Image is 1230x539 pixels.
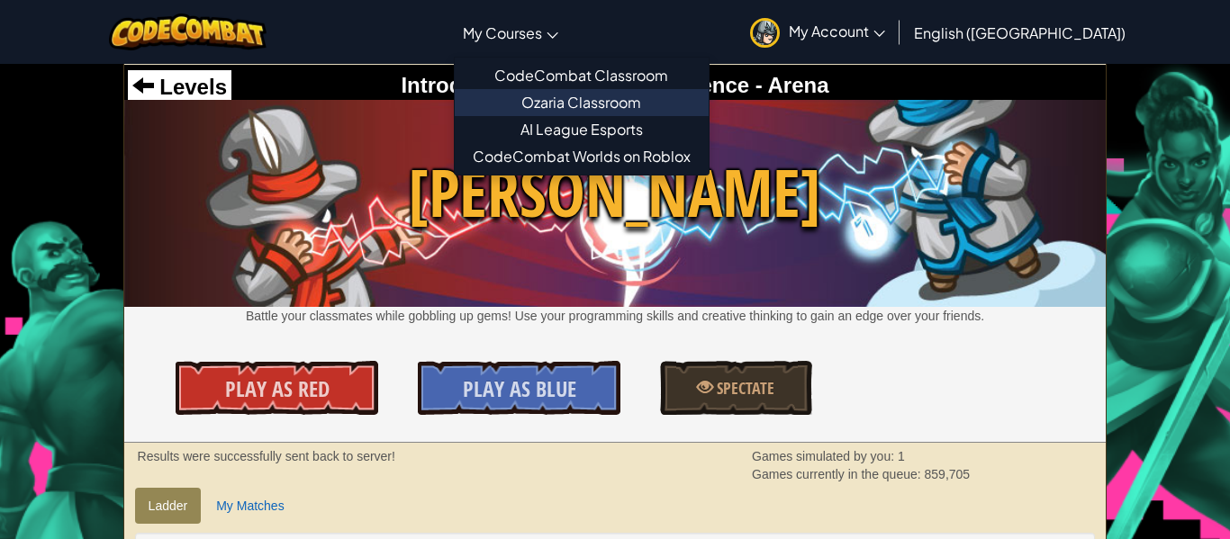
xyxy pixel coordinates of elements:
[455,143,709,170] a: CodeCombat Worlds on Roblox
[132,75,227,99] a: Levels
[454,8,567,57] a: My Courses
[109,13,267,50] img: CodeCombat logo
[225,374,330,403] span: Play As Red
[749,73,828,97] span: - Arena
[752,467,924,481] span: Games currently in the queue:
[135,488,202,524] a: Ladder
[455,116,709,143] a: AI League Esports
[138,449,395,463] strong: Results were successfully sent back to server!
[660,361,811,415] a: Spectate
[741,4,894,60] a: My Account
[124,100,1107,307] img: Wakka Maul
[463,23,542,42] span: My Courses
[905,8,1135,57] a: English ([GEOGRAPHIC_DATA])
[455,89,709,116] a: Ozaria Classroom
[713,377,774,400] span: Spectate
[925,467,971,481] span: 859,705
[752,449,898,463] span: Games simulated by you:
[914,23,1126,42] span: English ([GEOGRAPHIC_DATA])
[124,147,1107,239] span: [PERSON_NAME]
[154,75,227,99] span: Levels
[124,307,1107,325] p: Battle your classmates while gobbling up gems! Use your programming skills and creative thinking ...
[463,374,576,403] span: Play As Blue
[750,18,780,48] img: avatar
[789,22,885,40] span: My Account
[203,488,297,524] a: My Matches
[455,62,709,89] a: CodeCombat Classroom
[401,73,749,97] span: Introduction to Computer Science
[898,449,905,463] span: 1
